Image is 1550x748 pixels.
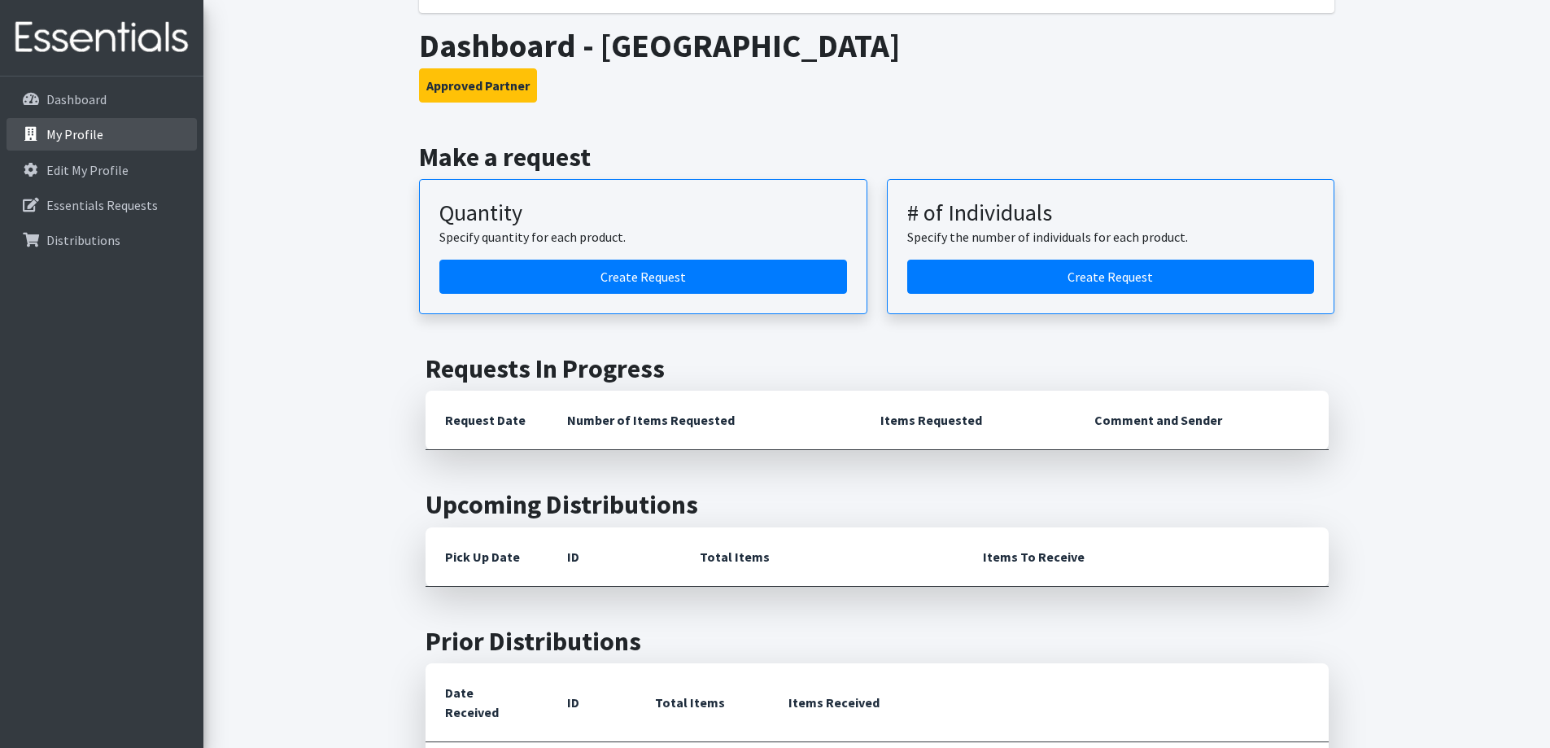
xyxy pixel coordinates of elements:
[426,489,1329,520] h2: Upcoming Distributions
[439,227,847,247] p: Specify quantity for each product.
[1075,391,1328,450] th: Comment and Sender
[548,527,680,587] th: ID
[426,353,1329,384] h2: Requests In Progress
[46,197,158,213] p: Essentials Requests
[46,91,107,107] p: Dashboard
[769,663,1328,742] th: Items Received
[426,663,548,742] th: Date Received
[548,663,635,742] th: ID
[439,260,847,294] a: Create a request by quantity
[439,199,847,227] h3: Quantity
[680,527,963,587] th: Total Items
[46,126,103,142] p: My Profile
[426,527,548,587] th: Pick Up Date
[7,11,197,65] img: HumanEssentials
[419,26,1334,65] h1: Dashboard - [GEOGRAPHIC_DATA]
[419,142,1334,173] h2: Make a request
[46,232,120,248] p: Distributions
[426,391,548,450] th: Request Date
[907,227,1315,247] p: Specify the number of individuals for each product.
[46,162,129,178] p: Edit My Profile
[7,189,197,221] a: Essentials Requests
[419,68,537,103] button: Approved Partner
[426,626,1329,657] h2: Prior Distributions
[635,663,770,742] th: Total Items
[7,118,197,151] a: My Profile
[907,260,1315,294] a: Create a request by number of individuals
[7,83,197,116] a: Dashboard
[861,391,1075,450] th: Items Requested
[7,224,197,256] a: Distributions
[7,154,197,186] a: Edit My Profile
[963,527,1329,587] th: Items To Receive
[548,391,862,450] th: Number of Items Requested
[907,199,1315,227] h3: # of Individuals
